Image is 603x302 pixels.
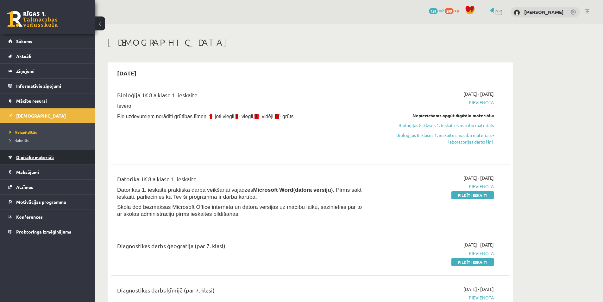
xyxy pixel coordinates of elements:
span: 459 [429,8,438,14]
div: Bioloģija JK 8.a klase 1. ieskaite [117,91,365,102]
b: Microsoft Word [253,187,293,193]
span: Ievēro! [117,103,133,109]
div: Diagnostikas darbs ģeogrāfijā (par 7. klasi) [117,241,365,253]
a: Pildīt ieskaiti [451,191,494,199]
span: Izlabotās [9,138,28,143]
a: Rīgas 1. Tālmācības vidusskola [7,11,58,27]
span: Skola dod bezmaksas Microsoft Office interneta un datora versijas uz mācību laiku, sazinieties pa... [117,204,362,217]
a: [PERSON_NAME] [524,9,564,15]
a: Digitālie materiāli [8,150,87,164]
b: datora versiju [295,187,331,193]
div: Datorika JK 8.a klase 1. ieskaite [117,175,365,186]
span: Pievienota [374,99,494,106]
span: Digitālie materiāli [16,154,54,160]
span: [DATE] - [DATE] [463,286,494,292]
span: Pievienota [374,183,494,190]
div: Nepieciešams apgūt digitālo materiālu: [374,112,494,119]
span: mP [439,8,444,13]
span: Mācību resursi [16,98,47,104]
span: Sākums [16,38,32,44]
span: Pie uzdevumiem norādīti grūtības līmeņi : - ļoti viegli, - viegli, - vidēji, - grūts [117,114,294,119]
h2: [DATE] [111,66,143,80]
img: Ričards Ozols [514,10,520,16]
a: Izlabotās [9,138,89,143]
span: [DATE] - [DATE] [463,241,494,248]
a: [DEMOGRAPHIC_DATA] [8,108,87,123]
a: Informatīvie ziņojumi [8,79,87,93]
span: IV [275,114,279,119]
a: Maksājumi [8,165,87,179]
span: Proktoringa izmēģinājums [16,229,71,235]
a: Proktoringa izmēģinājums [8,224,87,239]
div: Diagnostikas darbs ķīmijā (par 7. klasi) [117,286,365,298]
span: 299 [445,8,454,14]
a: Bioloģijas 8. klases 1. ieskaites mācību materiāls - laboratorijas darbs Nr.1 [374,132,494,145]
span: Atzīmes [16,184,33,190]
legend: Ziņojumi [16,64,87,78]
span: Aktuāli [16,53,31,59]
a: Bioloģijas 8. klases 1. ieskaites mācību materiāls [374,122,494,129]
span: II [236,114,238,119]
span: Pievienota [374,250,494,257]
span: Motivācijas programma [16,199,66,205]
a: Ziņojumi [8,64,87,78]
a: Atzīmes [8,180,87,194]
span: I [210,114,211,119]
a: Neizpildītās [9,129,89,135]
a: Konferences [8,209,87,224]
span: xp [455,8,459,13]
span: Neizpildītās [9,130,37,135]
a: Motivācijas programma [8,195,87,209]
span: [DEMOGRAPHIC_DATA] [16,113,66,119]
a: Sākums [8,34,87,48]
a: 459 mP [429,8,444,13]
a: Mācību resursi [8,93,87,108]
span: Datorikas 1. ieskaitē praktiskā darba veikšanai vajadzēs ( ). Pirms sākt ieskaiti, pārliecinies k... [117,187,361,200]
a: Aktuāli [8,49,87,63]
span: Konferences [16,214,43,220]
legend: Maksājumi [16,165,87,179]
span: [DATE] - [DATE] [463,175,494,181]
span: [DATE] - [DATE] [463,91,494,97]
span: Pievienota [374,294,494,301]
a: Pildīt ieskaiti [451,258,494,266]
a: 299 xp [445,8,462,13]
span: III [254,114,259,119]
legend: Informatīvie ziņojumi [16,79,87,93]
h1: [DEMOGRAPHIC_DATA] [108,37,513,48]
